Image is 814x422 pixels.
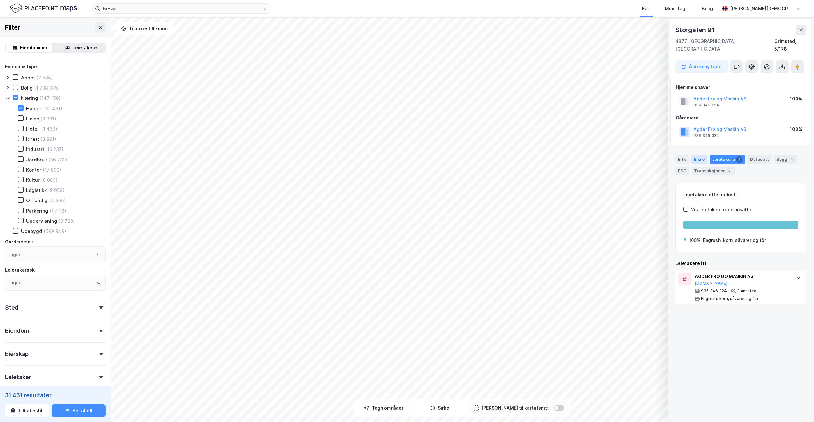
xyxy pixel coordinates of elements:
div: Leietakersøk [5,266,35,274]
div: ESG [675,167,689,175]
div: Idrett [26,136,39,142]
div: Sted [5,304,18,311]
div: Annet [21,75,35,81]
div: Næring [21,95,38,101]
div: Datasett [748,155,771,164]
div: Eiendom [5,327,29,335]
div: Mine Tags [665,5,688,12]
div: Engrosh. korn, såvarer og fôr [703,236,766,244]
div: Leietakere etter industri [683,191,798,199]
div: 936 346 324 [701,289,727,294]
div: AGDER FRØ OG MASKIN AS [695,273,790,280]
div: 100% [790,95,802,103]
div: 3 ansatte [737,289,756,294]
div: (147 156) [39,95,61,101]
div: (3 891) [40,136,56,142]
div: Transaksjoner [692,167,735,175]
div: (7 535) [36,75,53,81]
div: Bolig [702,5,713,12]
div: Industri [26,146,44,152]
div: (31 461) [44,105,62,112]
div: 31 461 resultater [5,391,106,399]
button: Tegn områder [357,402,411,414]
div: Ingen [9,251,21,258]
div: Ubebygd [21,228,42,234]
div: Kontor [26,167,41,173]
div: (1 708 075) [34,85,60,91]
div: Eiere [691,155,707,164]
div: Hotell [26,126,40,132]
div: (66 732) [48,157,67,163]
div: Bygg [774,155,797,164]
div: (3 361) [40,116,56,122]
div: Handel [26,105,43,112]
div: Info [675,155,689,164]
div: Hjemmelshaver [676,84,806,91]
div: 100% [790,126,802,133]
div: 100% [689,236,700,244]
div: Offentlig [26,197,48,203]
div: Storgaten 91 [675,25,716,35]
div: (1 460) [41,126,57,132]
div: Grimstad, 5/178 [774,37,806,53]
div: (1 446) [50,208,66,214]
div: Parkering [26,208,48,214]
div: 1 [789,156,795,163]
div: Engrosh. korn, såvarer og fôr [701,296,759,301]
div: Leietakere [710,155,745,164]
button: Se tabell [52,404,106,417]
div: Vis leietakere uten ansatte [691,206,751,214]
div: Eiendomstype [5,63,37,71]
input: Søk på adresse, matrikkel, gårdeiere, leietakere eller personer [100,4,262,13]
div: 2 [726,168,733,174]
div: 936 346 324 [693,133,719,138]
div: Jordbruk [26,157,47,163]
div: Filter [5,22,20,32]
div: (4 905) [49,197,66,203]
div: Undervisning [26,218,57,224]
button: [DOMAIN_NAME] [695,281,728,286]
div: (599 949) [44,228,66,234]
div: Helse [26,116,39,122]
div: Leietaker [5,373,31,381]
img: logo.f888ab2527a4732fd821a326f86c7f29.svg [10,3,77,14]
div: Gårdeiersøk [5,238,33,246]
div: Kultur [26,177,40,183]
div: Eiendommer [20,44,48,51]
div: [PERSON_NAME] til kartutsnitt [481,404,549,412]
div: (9 058) [48,187,65,193]
div: 1 [736,156,742,163]
div: Ingen [9,279,21,287]
div: (17 809) [43,167,61,173]
div: (16 237) [45,146,64,152]
div: 4877, [GEOGRAPHIC_DATA], [GEOGRAPHIC_DATA] [675,37,774,53]
div: [PERSON_NAME][DEMOGRAPHIC_DATA] [730,5,794,12]
button: Åpne i ny fane [675,60,728,73]
div: Leietakere (1) [675,260,806,267]
div: (9 789) [59,218,75,224]
button: Tilbakestill zoom [116,22,173,35]
div: (6 600) [41,177,58,183]
div: Gårdeiere [676,114,806,122]
div: 936 346 324 [693,103,719,108]
div: Kart [642,5,651,12]
div: Eierskap [5,350,28,358]
div: Bolig [21,85,33,91]
div: Leietakere [72,44,97,51]
button: Sirkel [413,402,467,414]
div: Logistikk [26,187,47,193]
button: Tilbakestill [5,404,49,417]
